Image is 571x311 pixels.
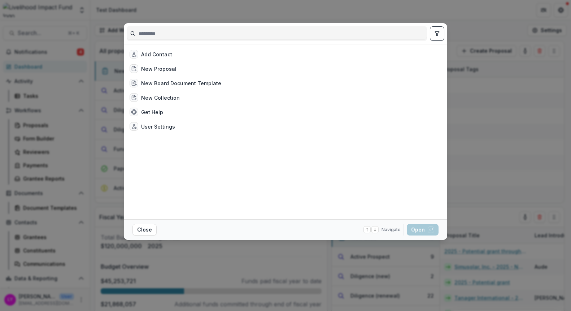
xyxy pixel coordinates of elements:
div: User Settings [141,123,175,130]
button: Close [132,224,157,236]
div: New Collection [141,94,180,101]
div: Add Contact [141,51,172,58]
div: New Proposal [141,65,176,73]
div: New Board Document Template [141,79,221,87]
span: Navigate [382,226,401,233]
button: toggle filters [430,26,444,41]
div: Get Help [141,108,163,116]
button: Open [407,224,439,236]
